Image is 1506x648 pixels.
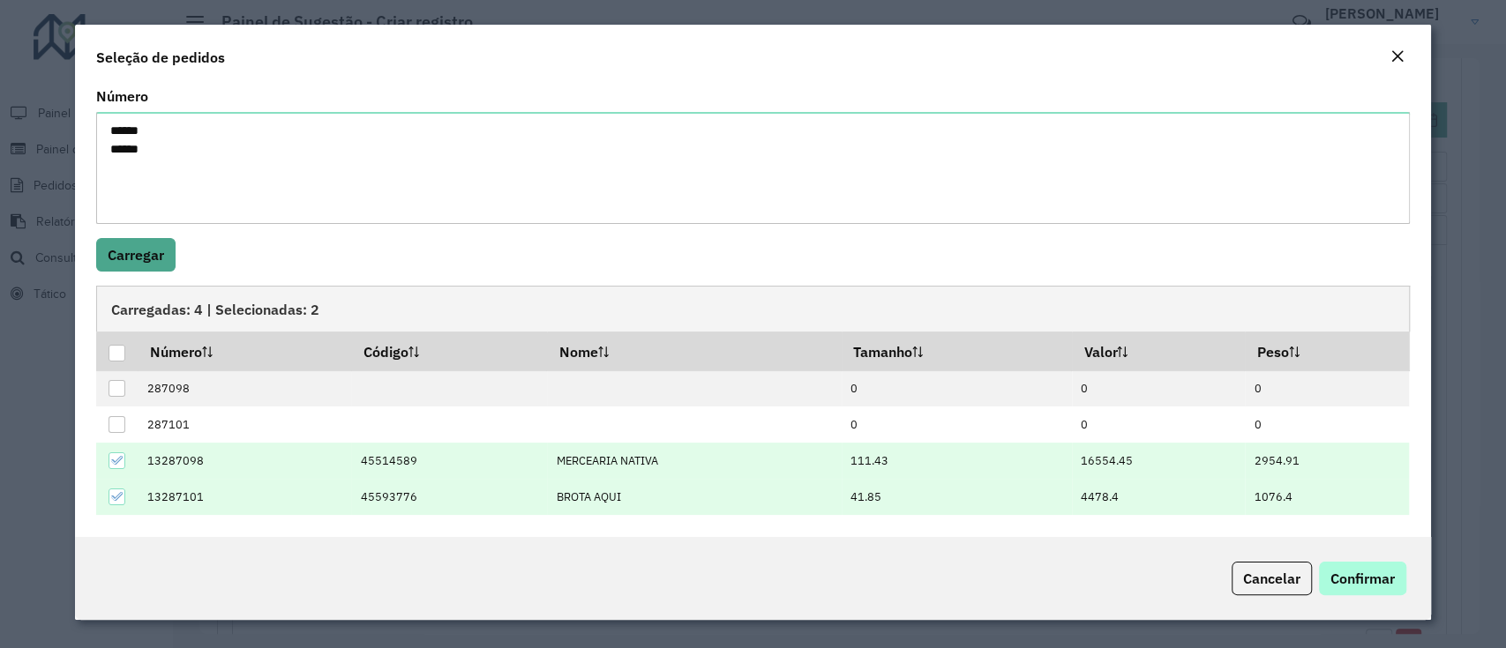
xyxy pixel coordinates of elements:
td: 0 [842,370,1072,406]
td: 287098 [139,370,351,406]
em: Fechar [1390,49,1405,63]
span: Cancelar [1243,570,1300,587]
td: 41.85 [842,479,1072,515]
td: 16554.45 [1072,443,1245,479]
button: Close [1385,46,1410,69]
button: Carregar [96,238,176,272]
td: 4478.4 [1072,479,1245,515]
td: 111.43 [842,443,1072,479]
button: Cancelar [1232,562,1312,595]
th: Peso [1245,332,1409,370]
td: 0 [1072,370,1245,406]
td: 2954.91 [1245,443,1409,479]
h4: Seleção de pedidos [96,47,225,68]
td: 0 [1072,406,1245,443]
span: Confirmar [1330,570,1395,587]
td: 45593776 [351,479,547,515]
td: 1076.4 [1245,479,1409,515]
th: Número [139,332,351,370]
div: Carregadas: 4 | Selecionadas: 2 [96,286,1409,331]
td: 0 [1245,406,1409,443]
td: 13287101 [139,479,351,515]
td: MERCEARIA NATIVA [547,443,842,479]
td: 0 [1245,370,1409,406]
th: Tamanho [842,332,1072,370]
th: Valor [1072,332,1245,370]
td: 45514589 [351,443,547,479]
td: 287101 [139,406,351,443]
td: 13287098 [139,443,351,479]
td: BROTA AQUI [547,479,842,515]
label: Número [96,86,148,107]
th: Código [351,332,547,370]
td: 0 [842,406,1072,443]
button: Confirmar [1319,562,1406,595]
th: Nome [547,332,842,370]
